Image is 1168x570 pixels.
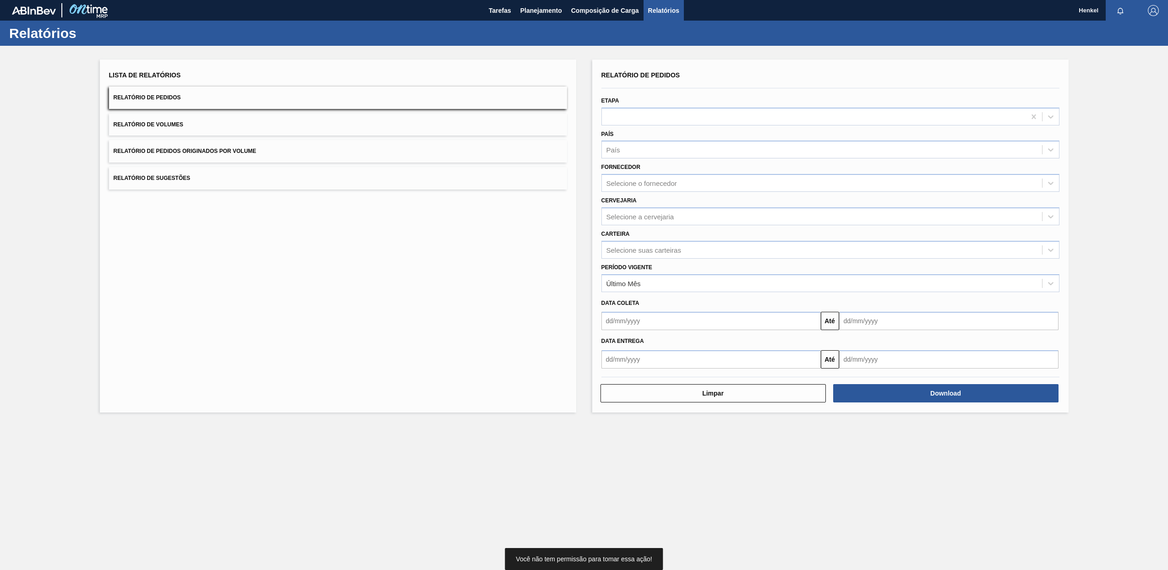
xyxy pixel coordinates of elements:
[606,146,620,154] div: País
[114,148,257,154] span: Relatório de Pedidos Originados por Volume
[1106,4,1135,17] button: Notificações
[606,212,674,220] div: Selecione a cervejaria
[601,338,644,344] span: Data entrega
[489,5,511,16] span: Tarefas
[114,175,191,181] span: Relatório de Sugestões
[601,164,640,170] label: Fornecedor
[821,312,839,330] button: Até
[601,197,637,204] label: Cervejaria
[648,5,679,16] span: Relatórios
[601,131,614,137] label: País
[601,231,630,237] label: Carteira
[839,350,1059,369] input: dd/mm/yyyy
[1148,5,1159,16] img: Logout
[12,6,56,15] img: TNhmsLtSVTkK8tSr43FrP2fwEKptu5GPRR3wAAAABJRU5ErkJggg==
[516,555,652,563] span: Você não tem permissão para tomar essa ação!
[606,279,641,287] div: Último Mês
[109,167,567,190] button: Relatório de Sugestões
[520,5,562,16] span: Planejamento
[601,264,652,271] label: Período Vigente
[109,71,181,79] span: Lista de Relatórios
[114,94,181,101] span: Relatório de Pedidos
[109,114,567,136] button: Relatório de Volumes
[601,350,821,369] input: dd/mm/yyyy
[839,312,1059,330] input: dd/mm/yyyy
[600,384,826,402] button: Limpar
[606,246,681,254] div: Selecione suas carteiras
[821,350,839,369] button: Até
[9,28,172,38] h1: Relatórios
[601,312,821,330] input: dd/mm/yyyy
[601,300,639,306] span: Data coleta
[571,5,639,16] span: Composição de Carga
[114,121,183,128] span: Relatório de Volumes
[109,87,567,109] button: Relatório de Pedidos
[601,98,619,104] label: Etapa
[109,140,567,163] button: Relatório de Pedidos Originados por Volume
[601,71,680,79] span: Relatório de Pedidos
[606,179,677,187] div: Selecione o fornecedor
[833,384,1059,402] button: Download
